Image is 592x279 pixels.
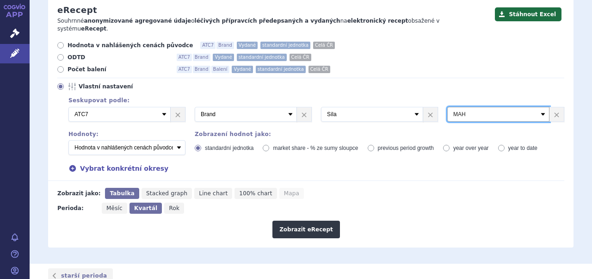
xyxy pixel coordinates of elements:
[57,5,97,15] h2: eRecept
[84,18,191,24] strong: anonymizované agregované údaje
[106,205,123,211] span: Měsíc
[378,145,434,151] span: previous period growth
[290,54,311,61] span: Celá ČR
[81,25,106,32] strong: eRecept
[260,42,310,49] span: standardní jednotka
[57,188,100,199] div: Zobrazit jako:
[313,42,335,49] span: Celá ČR
[508,145,537,151] span: year to date
[232,66,253,73] span: Vydané
[211,66,229,73] span: Balení
[59,163,564,174] div: Vybrat konkrétní okresy
[199,190,228,197] span: Line chart
[495,7,561,21] button: Stáhnout Excel
[68,66,169,73] span: Počet balení
[308,66,330,73] span: Celá ČR
[205,145,253,151] span: standardní jednotka
[193,66,210,73] span: Brand
[273,145,358,151] span: market share - % ze sumy sloupce
[195,18,340,24] strong: léčivých přípravcích předepsaných a vydaných
[68,54,169,61] span: ODTD
[213,54,234,61] span: Vydané
[59,97,564,104] div: Seskupovat podle:
[549,107,564,121] a: ×
[68,42,193,49] span: Hodnota v nahlášených cenách původce
[57,203,97,214] div: Perioda:
[59,107,564,122] div: 2
[195,131,564,137] div: Zobrazení hodnot jako:
[200,42,216,49] span: ATC7
[423,107,438,121] a: ×
[239,190,272,197] span: 100% chart
[177,66,192,73] span: ATC7
[237,42,258,49] span: Vydané
[169,205,179,211] span: Rok
[193,54,210,61] span: Brand
[256,66,306,73] span: standardní jednotka
[272,221,340,238] button: Zobrazit eRecept
[177,54,192,61] span: ATC7
[57,17,490,33] p: Souhrnné o na obsažené v systému .
[297,107,311,121] a: ×
[284,190,299,197] span: Mapa
[134,205,157,211] span: Kvartál
[110,190,134,197] span: Tabulka
[453,145,489,151] span: year over year
[68,131,185,137] div: Hodnoty:
[216,42,234,49] span: Brand
[171,107,185,121] a: ×
[237,54,287,61] span: standardní jednotka
[146,190,187,197] span: Stacked graph
[347,18,408,24] strong: elektronický recept
[79,83,180,90] span: Vlastní nastavení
